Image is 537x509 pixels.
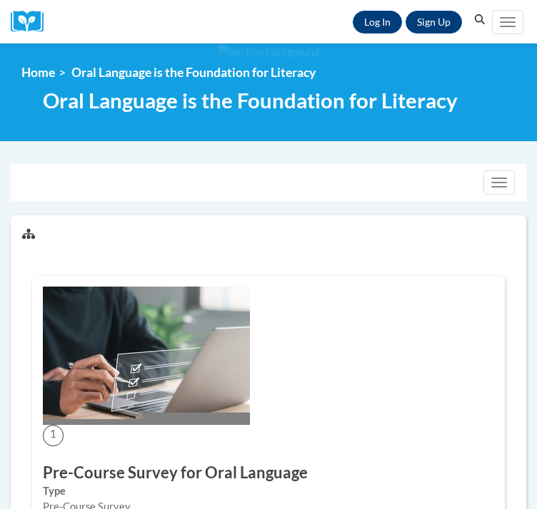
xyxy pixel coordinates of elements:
img: Course Image [43,287,250,425]
span: Oral Language is the Foundation for Literacy [43,88,458,113]
a: Log In [353,11,402,34]
img: Logo brand [11,11,54,33]
button: Search [469,11,491,29]
h3: Pre-Course Survey for Oral Language [43,462,494,484]
span: Oral Language is the Foundation for Literacy [71,65,316,80]
a: Home [21,65,55,80]
img: Section background [218,44,319,60]
a: Cox Campus [11,11,54,33]
span: 1 [43,425,64,446]
a: Register [406,11,462,34]
label: Type [43,483,494,499]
